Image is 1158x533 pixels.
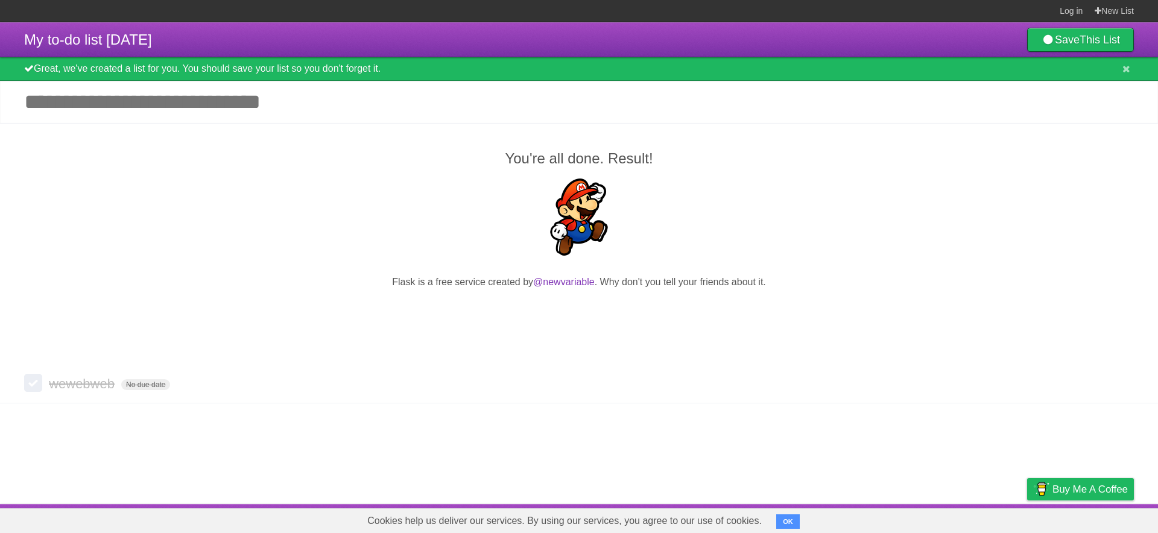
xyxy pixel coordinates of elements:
img: Buy me a coffee [1033,479,1049,499]
h2: You're all done. Result! [24,148,1134,169]
p: Flask is a free service created by . Why don't you tell your friends about it. [24,275,1134,289]
label: Done [24,374,42,392]
span: Cookies help us deliver our services. By using our services, you agree to our use of cookies. [355,509,774,533]
span: My to-do list [DATE] [24,31,152,48]
a: Suggest a feature [1058,507,1134,530]
b: This List [1080,34,1120,46]
a: Developers [906,507,955,530]
a: Terms [970,507,997,530]
a: SaveThis List [1027,28,1134,52]
button: OK [776,514,800,529]
span: No due date [121,379,170,390]
a: Buy me a coffee [1027,478,1134,500]
img: Super Mario [540,178,618,256]
a: About [867,507,892,530]
span: wewebweb [49,376,118,391]
a: @newvariable [533,277,595,287]
a: Privacy [1011,507,1043,530]
iframe: X Post Button [557,304,601,321]
span: Buy me a coffee [1052,479,1128,500]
